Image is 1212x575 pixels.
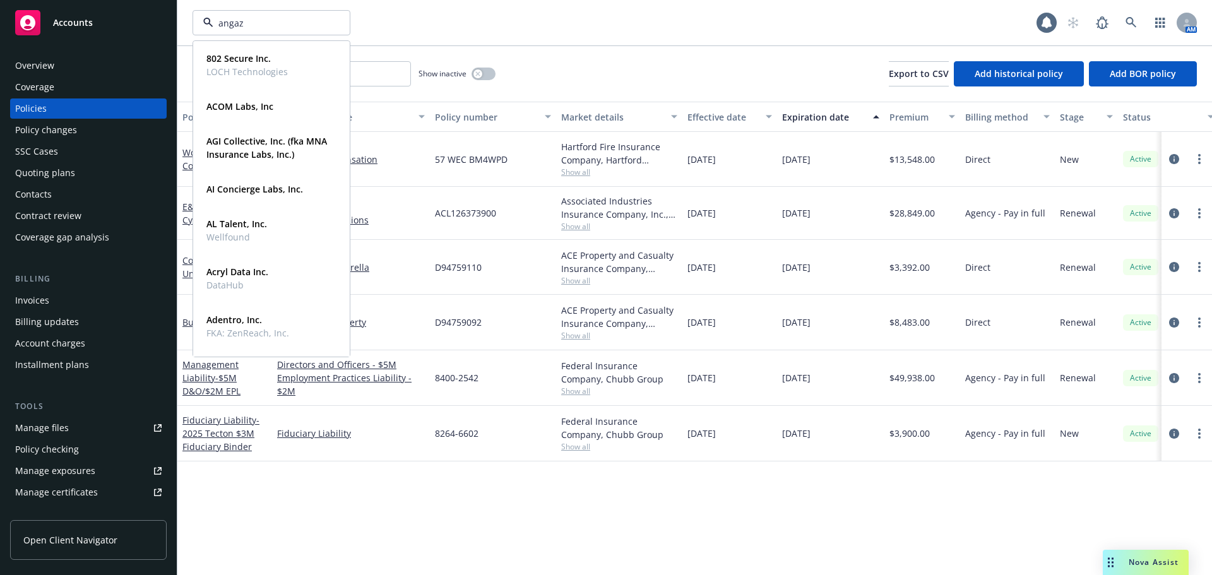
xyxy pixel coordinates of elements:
[889,61,949,86] button: Export to CSV
[556,102,682,132] button: Market details
[15,290,49,311] div: Invoices
[15,98,47,119] div: Policies
[889,206,935,220] span: $28,849.00
[1167,151,1182,167] a: circleInformation
[10,120,167,140] a: Policy changes
[15,312,79,332] div: Billing updates
[1148,10,1173,35] a: Switch app
[177,102,272,132] button: Policy details
[687,153,716,166] span: [DATE]
[435,206,496,220] span: ACL126373900
[1167,426,1182,441] a: circleInformation
[206,135,327,160] strong: AGI Collective, Inc. (fka MNA Insurance Labs, Inc.)
[1129,557,1179,567] span: Nova Assist
[687,427,716,440] span: [DATE]
[435,316,482,329] span: D94759092
[10,333,167,353] a: Account charges
[206,100,273,112] strong: ACOM Labs, Inc
[1167,206,1182,221] a: circleInformation
[561,249,677,275] div: ACE Property and Casualty Insurance Company, Chubb Group
[277,358,425,371] a: Directors and Officers - $5M
[15,56,54,76] div: Overview
[182,372,241,397] span: - $5M D&O/$2M EPL
[777,102,884,132] button: Expiration date
[561,140,677,167] div: Hartford Fire Insurance Company, Hartford Insurance Group
[15,333,85,353] div: Account charges
[15,461,95,481] div: Manage exposures
[1055,102,1118,132] button: Stage
[1192,151,1207,167] a: more
[277,371,425,398] a: Employment Practices Liability - $2M
[182,110,253,124] div: Policy details
[687,206,716,220] span: [DATE]
[782,427,811,440] span: [DATE]
[15,163,75,183] div: Quoting plans
[10,461,167,481] a: Manage exposures
[1060,206,1096,220] span: Renewal
[15,355,89,375] div: Installment plans
[10,227,167,247] a: Coverage gap analysis
[15,141,58,162] div: SSC Cases
[1123,110,1200,124] div: Status
[272,102,430,132] button: Lines of coverage
[1060,261,1096,274] span: Renewal
[561,110,663,124] div: Market details
[15,77,54,97] div: Coverage
[10,312,167,332] a: Billing updates
[182,201,252,226] a: E&O with Cyber
[687,261,716,274] span: [DATE]
[277,153,425,166] a: Workers' Compensation
[1110,68,1176,80] span: Add BOR policy
[1060,371,1096,384] span: Renewal
[435,371,478,384] span: 8400-2542
[782,316,811,329] span: [DATE]
[975,68,1063,80] span: Add historical policy
[965,371,1045,384] span: Agency - Pay in full
[182,316,256,328] a: Business Owners
[561,386,677,396] span: Show all
[206,266,268,278] strong: Acryl Data Inc.
[561,194,677,221] div: Associated Industries Insurance Company, Inc., AmTrust Financial Services, RT Specialty Insurance...
[206,314,262,326] strong: Adentro, Inc.
[206,326,289,340] span: FKA: ZenReach, Inc.
[682,102,777,132] button: Effective date
[782,153,811,166] span: [DATE]
[561,359,677,386] div: Federal Insurance Company, Chubb Group
[182,359,241,397] a: Management Liability
[782,261,811,274] span: [DATE]
[10,141,167,162] a: SSC Cases
[889,316,930,329] span: $8,483.00
[15,439,79,459] div: Policy checking
[1128,153,1153,165] span: Active
[889,371,935,384] span: $49,938.00
[10,290,167,311] a: Invoices
[10,273,167,285] div: Billing
[435,261,482,274] span: D94759110
[1128,428,1153,439] span: Active
[687,371,716,384] span: [DATE]
[1128,372,1153,384] span: Active
[277,261,425,274] a: Commercial Umbrella
[1103,550,1189,575] button: Nova Assist
[15,206,81,226] div: Contract review
[10,184,167,205] a: Contacts
[10,482,167,502] a: Manage certificates
[182,254,266,280] a: Commercial Umbrella
[1060,316,1096,329] span: Renewal
[561,221,677,232] span: Show all
[965,427,1045,440] span: Agency - Pay in full
[206,183,303,195] strong: AI Concierge Labs, Inc.
[889,261,930,274] span: $3,392.00
[10,56,167,76] a: Overview
[561,167,677,177] span: Show all
[1192,426,1207,441] a: more
[277,213,425,227] a: Errors and Omissions
[277,302,425,316] a: General Liability
[965,316,990,329] span: Direct
[15,184,52,205] div: Contacts
[435,153,508,166] span: 57 WEC BM4WPD
[1167,259,1182,275] a: circleInformation
[965,206,1045,220] span: Agency - Pay in full
[10,77,167,97] a: Coverage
